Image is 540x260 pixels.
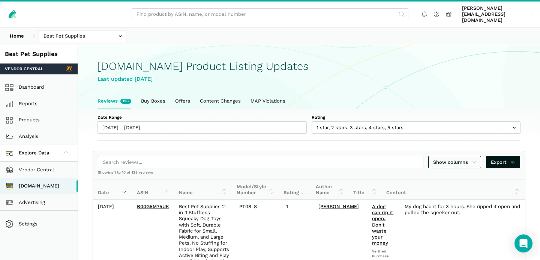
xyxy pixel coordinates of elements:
div: Last updated [DATE] [97,75,520,83]
span: Explore Data [7,149,49,158]
div: Best Pet Supplies [5,50,73,59]
span: Export [491,159,515,166]
a: Offers [170,93,195,109]
th: Model/Style Number: activate to sort column ascending [232,180,279,200]
a: Home [5,30,29,42]
label: Rating [312,114,521,120]
input: Find product by ASIN, name, or model number [132,8,408,21]
label: Date Range [97,114,307,120]
th: Author Name: activate to sort column ascending [311,180,348,200]
th: ASIN: activate to sort column ascending [132,180,174,200]
a: Reviews128 [93,93,136,109]
a: Show columns [428,156,481,168]
th: Content: activate to sort column ascending [381,180,525,200]
a: [PERSON_NAME] [318,204,359,209]
input: 1 star, 2 stars, 3 stars, 4 stars, 5 stars [312,121,521,134]
a: [PERSON_NAME][EMAIL_ADDRESS][DOMAIN_NAME] [460,4,535,25]
a: Buy Boxes [136,93,170,109]
div: Showing 1 to 10 of 128 reviews [93,170,525,180]
span: Verified Purchase [372,249,394,258]
a: B00G5M75UK [137,204,169,209]
th: Rating: activate to sort column ascending [279,180,311,200]
a: MAP Violations [246,93,290,109]
span: [PERSON_NAME][EMAIL_ADDRESS][DOMAIN_NAME] [462,5,528,24]
a: Content Changes [195,93,246,109]
input: Search reviews... [98,156,423,168]
span: Vendor Central [5,66,43,72]
th: Name: activate to sort column ascending [174,180,232,200]
th: Date: activate to sort column ascending [93,180,132,200]
div: My dog had it for 3 hours. She ripped it open and pulled the sqeeker out. [405,204,520,216]
h1: [DOMAIN_NAME] Product Listing Updates [97,60,520,73]
th: Title: activate to sort column ascending [348,180,381,200]
span: Show columns [433,159,477,166]
span: New reviews in the last week [120,99,131,104]
div: Open Intercom Messenger [514,234,532,252]
a: A dog can rip it open. Don't waste your money [372,204,393,246]
a: Export [486,156,520,168]
input: Best Pet Supplies [39,30,126,42]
